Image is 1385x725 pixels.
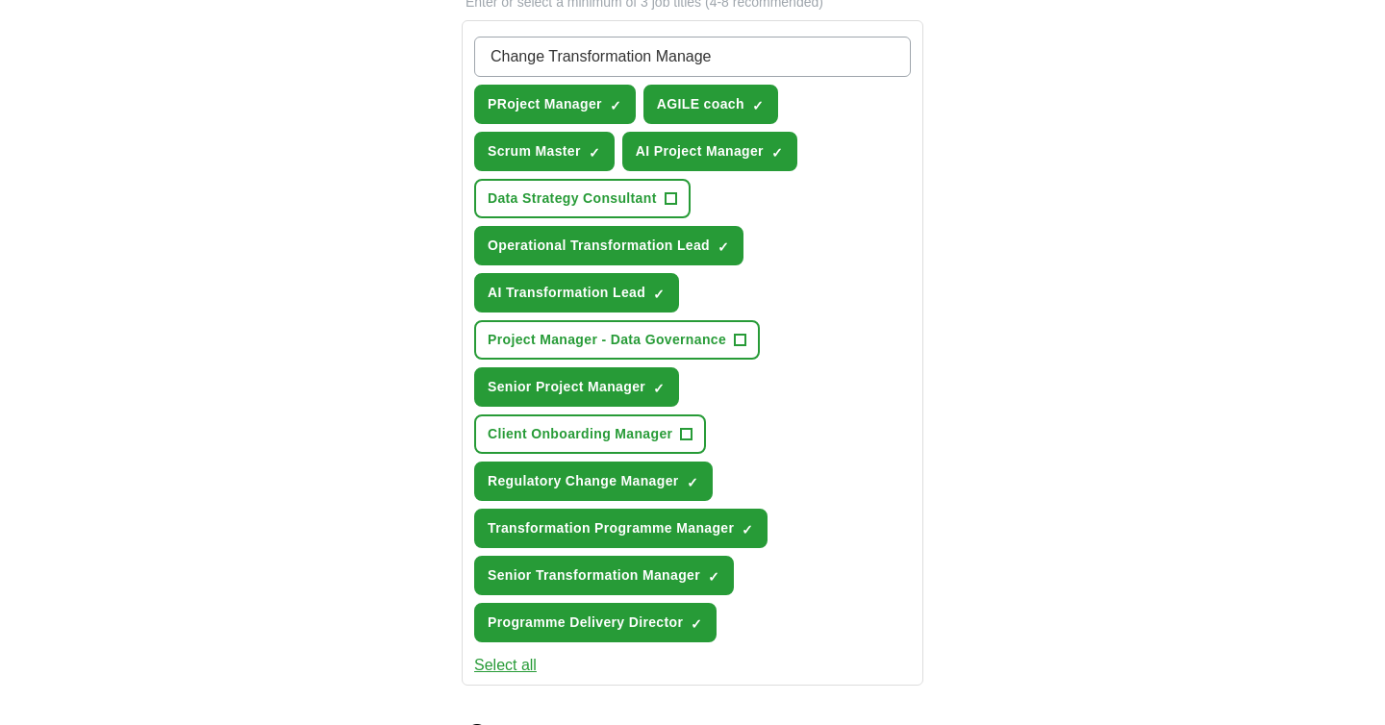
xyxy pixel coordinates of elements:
[488,518,734,538] span: Transformation Programme Manager
[474,132,615,171] button: Scrum Master✓
[752,98,764,113] span: ✓
[474,179,691,218] button: Data Strategy Consultant
[488,236,710,256] span: Operational Transformation Lead
[622,132,797,171] button: AI Project Manager✓
[636,141,764,162] span: AI Project Manager
[488,565,700,586] span: Senior Transformation Manager
[657,94,744,114] span: AGILE coach
[474,556,734,595] button: Senior Transformation Manager✓
[488,330,726,350] span: Project Manager - Data Governance
[718,239,729,255] span: ✓
[653,381,665,396] span: ✓
[653,287,665,302] span: ✓
[474,273,679,312] button: AI Transformation Lead✓
[610,98,621,113] span: ✓
[488,188,657,209] span: Data Strategy Consultant
[474,462,713,501] button: Regulatory Change Manager✓
[488,94,602,114] span: PRoject Manager
[474,414,706,454] button: Client Onboarding Manager
[474,654,537,677] button: Select all
[474,226,743,265] button: Operational Transformation Lead✓
[474,85,636,124] button: PRoject Manager✓
[687,475,698,490] span: ✓
[474,37,911,77] input: Type a job title and press enter
[488,612,683,633] span: Programme Delivery Director
[474,367,679,407] button: Senior Project Manager✓
[474,603,717,642] button: Programme Delivery Director✓
[474,509,768,548] button: Transformation Programme Manager✓
[691,616,702,632] span: ✓
[488,471,679,491] span: Regulatory Change Manager
[771,145,783,161] span: ✓
[708,569,719,585] span: ✓
[742,522,753,537] span: ✓
[488,424,672,444] span: Client Onboarding Manager
[488,377,645,397] span: Senior Project Manager
[474,320,760,360] button: Project Manager - Data Governance
[488,283,645,303] span: AI Transformation Lead
[488,141,581,162] span: Scrum Master
[643,85,778,124] button: AGILE coach✓
[589,145,600,161] span: ✓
